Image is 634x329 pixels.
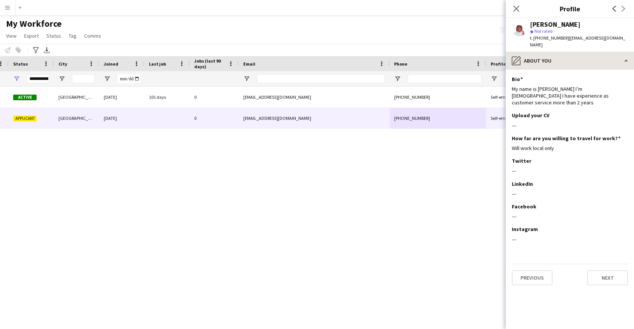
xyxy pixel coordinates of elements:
[117,74,140,83] input: Joined Filter Input
[66,31,80,41] a: Tag
[13,95,37,100] span: Active
[512,270,553,285] button: Previous
[84,32,101,39] span: Comms
[390,108,486,129] div: [PHONE_NUMBER]
[512,203,536,210] h3: Facebook
[512,122,628,129] div: ---
[58,75,65,82] button: Open Filter Menu
[408,74,482,83] input: Phone Filter Input
[149,61,166,67] span: Last job
[512,135,620,142] h3: How far are you willing to travel for work?
[190,108,239,129] div: 0
[58,61,67,67] span: City
[512,190,628,197] div: ---
[190,87,239,107] div: 0
[390,87,486,107] div: [PHONE_NUMBER]
[194,58,225,69] span: Jobs (last 90 days)
[530,35,569,41] span: t. [PHONE_NUMBER]
[6,18,61,29] span: My Workforce
[506,4,634,14] h3: Profile
[104,61,118,67] span: Joined
[13,116,37,121] span: Applicant
[394,61,407,67] span: Phone
[504,74,530,83] input: Profile Filter Input
[530,35,625,47] span: | [EMAIL_ADDRESS][DOMAIN_NAME]
[104,75,111,82] button: Open Filter Menu
[144,87,190,107] div: 101 days
[3,31,20,41] a: View
[43,31,64,41] a: Status
[486,108,534,129] div: Self-employed Crew
[243,61,255,67] span: Email
[512,236,628,243] div: ---
[512,145,628,151] div: Will work local only
[512,226,538,233] h3: Instagram
[257,74,385,83] input: Email Filter Input
[54,87,99,107] div: [GEOGRAPHIC_DATA]
[486,87,534,107] div: Self-employed Crew
[31,46,40,55] app-action-btn: Advanced filters
[72,74,95,83] input: City Filter Input
[24,32,39,39] span: Export
[512,76,523,83] h3: Bio
[394,75,401,82] button: Open Filter Menu
[534,28,553,34] span: Not rated
[239,87,390,107] div: [EMAIL_ADDRESS][DOMAIN_NAME]
[42,46,51,55] app-action-btn: Export XLSX
[81,31,104,41] a: Comms
[54,108,99,129] div: [GEOGRAPHIC_DATA]
[512,86,628,106] div: My name is [PERSON_NAME] I’m [DEMOGRAPHIC_DATA] I have experience as customer service more than 2...
[512,181,533,187] h3: LinkedIn
[99,108,144,129] div: [DATE]
[491,61,506,67] span: Profile
[512,167,628,174] div: ---
[239,108,390,129] div: [EMAIL_ADDRESS][DOMAIN_NAME]
[512,112,550,119] h3: Upload your CV
[6,32,17,39] span: View
[21,31,42,41] a: Export
[13,61,28,67] span: Status
[491,75,497,82] button: Open Filter Menu
[243,75,250,82] button: Open Filter Menu
[13,75,20,82] button: Open Filter Menu
[512,213,628,220] div: ---
[512,158,531,164] h3: Twitter
[99,87,144,107] div: [DATE]
[530,21,580,28] div: [PERSON_NAME]
[587,270,628,285] button: Next
[506,52,634,70] div: About you
[46,32,61,39] span: Status
[69,32,77,39] span: Tag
